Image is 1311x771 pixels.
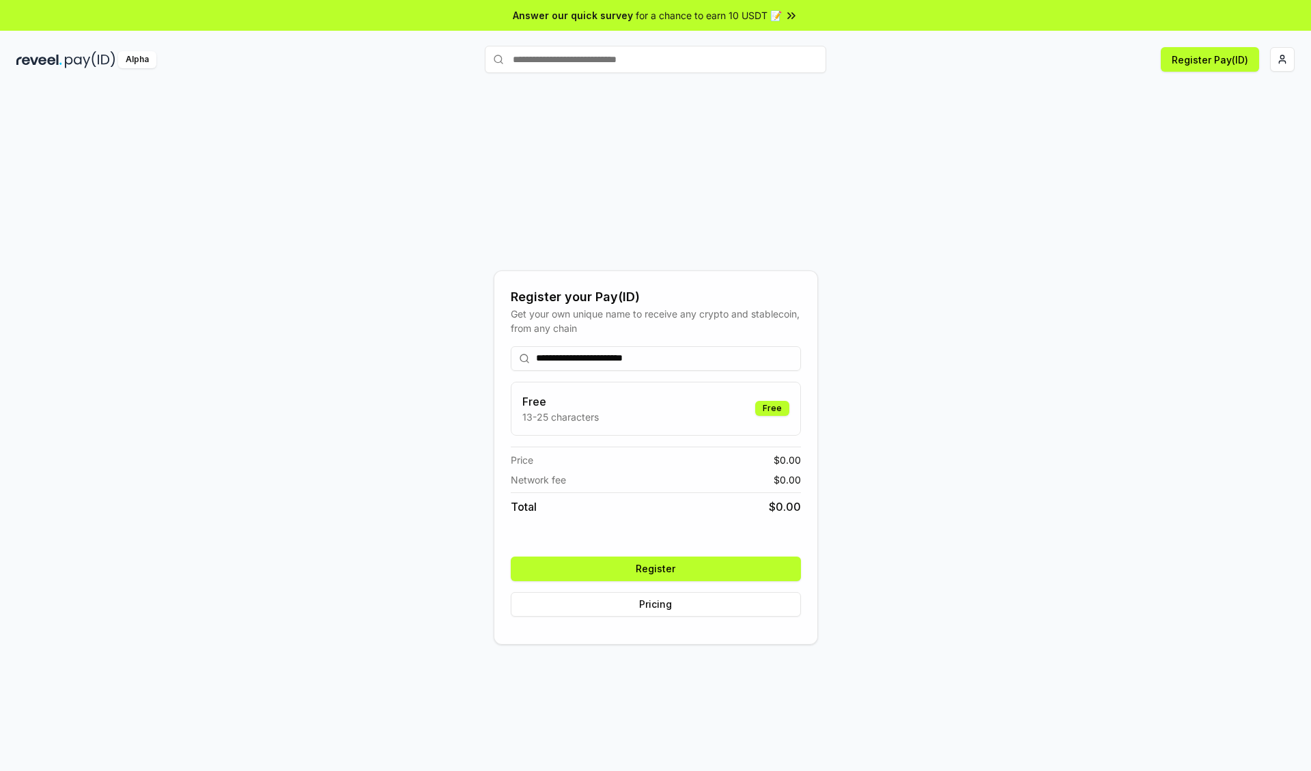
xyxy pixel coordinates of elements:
[522,393,599,410] h3: Free
[513,8,633,23] span: Answer our quick survey
[511,288,801,307] div: Register your Pay(ID)
[774,453,801,467] span: $ 0.00
[118,51,156,68] div: Alpha
[769,499,801,515] span: $ 0.00
[522,410,599,424] p: 13-25 characters
[511,453,533,467] span: Price
[16,51,62,68] img: reveel_dark
[636,8,782,23] span: for a chance to earn 10 USDT 📝
[1161,47,1259,72] button: Register Pay(ID)
[511,557,801,581] button: Register
[511,473,566,487] span: Network fee
[774,473,801,487] span: $ 0.00
[511,499,537,515] span: Total
[755,401,789,416] div: Free
[65,51,115,68] img: pay_id
[511,592,801,617] button: Pricing
[511,307,801,335] div: Get your own unique name to receive any crypto and stablecoin, from any chain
